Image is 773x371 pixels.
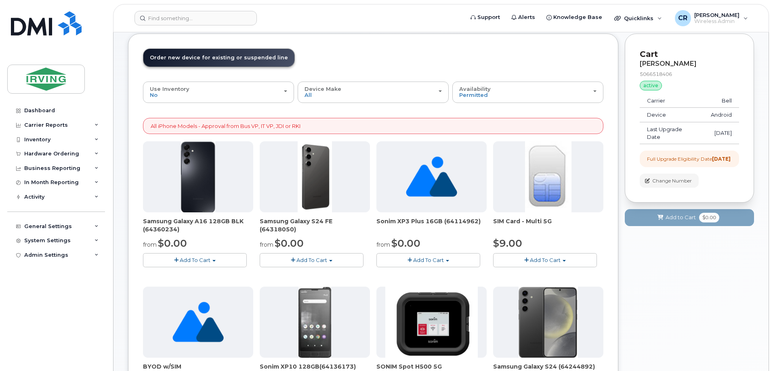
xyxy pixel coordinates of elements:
[459,92,488,98] span: Permitted
[624,15,653,21] span: Quicklinks
[181,141,215,212] img: A16_-_JDI.png
[694,12,739,18] span: [PERSON_NAME]
[477,13,500,21] span: Support
[158,237,187,249] span: $0.00
[260,241,273,248] small: from
[260,217,370,233] div: Samsung Galaxy S24 FE (64318050)
[640,71,739,78] div: 5066518406
[699,213,719,222] span: $0.00
[376,241,390,248] small: from
[506,9,541,25] a: Alerts
[385,287,478,358] img: SONIM.png
[669,10,754,26] div: Crystal Rowe
[134,11,257,25] input: Find something...
[640,94,704,108] td: Carrier
[305,92,312,98] span: All
[609,10,668,26] div: Quicklinks
[640,108,704,122] td: Device
[151,122,300,130] p: All iPhone Models - Approval from Bus VP, IT VP, JDI or RKI
[704,94,739,108] td: Bell
[452,82,603,103] button: Availability Permitted
[525,141,571,212] img: 00D627D4-43E9-49B7-A367-2C99342E128C.jpg
[298,82,449,103] button: Device Make All
[180,257,210,263] span: Add To Cart
[406,141,457,212] img: no_image_found-2caef05468ed5679b831cfe6fc140e25e0c280774317ffc20a367ab7fd17291e.png
[143,253,247,267] button: Add To Cart
[143,82,294,103] button: Use Inventory No
[172,287,224,358] img: no_image_found-2caef05468ed5679b831cfe6fc140e25e0c280774317ffc20a367ab7fd17291e.png
[704,122,739,144] td: [DATE]
[413,257,444,263] span: Add To Cart
[376,253,480,267] button: Add To Cart
[305,86,341,92] span: Device Make
[493,253,597,267] button: Add To Cart
[493,217,603,233] div: SIM Card - Multi 5G
[391,237,420,249] span: $0.00
[553,13,602,21] span: Knowledge Base
[704,108,739,122] td: Android
[298,141,332,212] img: s24_fe.png
[465,9,506,25] a: Support
[143,241,157,248] small: from
[298,287,331,358] img: XP10.jpg
[519,287,578,358] img: s24.jpg
[678,13,687,23] span: CR
[712,156,731,162] strong: [DATE]
[647,155,731,162] div: Full Upgrade Eligibility Date
[640,81,662,90] div: active
[150,92,158,98] span: No
[640,174,699,188] button: Change Number
[260,253,363,267] button: Add To Cart
[625,209,754,226] button: Add to Cart $0.00
[640,48,739,60] p: Cart
[541,9,608,25] a: Knowledge Base
[652,177,692,184] span: Change Number
[459,86,491,92] span: Availability
[530,257,561,263] span: Add To Cart
[150,54,288,61] span: Order new device for existing or suspended line
[376,217,487,233] div: Sonim XP3 Plus 16GB (64114962)
[518,13,535,21] span: Alerts
[143,217,253,233] div: Samsung Galaxy A16 128GB BLK (64360234)
[666,214,696,221] span: Add to Cart
[150,86,189,92] span: Use Inventory
[640,60,739,67] div: [PERSON_NAME]
[296,257,327,263] span: Add To Cart
[694,18,739,25] span: Wireless Admin
[275,237,304,249] span: $0.00
[493,237,522,249] span: $9.00
[640,122,704,144] td: Last Upgrade Date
